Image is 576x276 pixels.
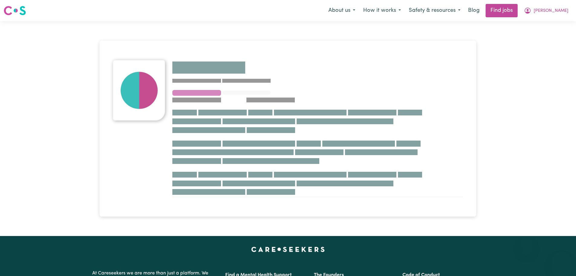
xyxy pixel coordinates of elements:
[4,5,26,16] img: Careseekers logo
[359,4,405,17] button: How it works
[486,4,518,17] a: Find jobs
[464,4,483,17] a: Blog
[520,237,532,249] iframe: Close message
[405,4,464,17] button: Safety & resources
[4,4,26,18] a: Careseekers logo
[520,4,572,17] button: My Account
[534,8,568,14] span: [PERSON_NAME]
[251,247,325,252] a: Careseekers home page
[552,252,571,271] iframe: Button to launch messaging window
[324,4,359,17] button: About us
